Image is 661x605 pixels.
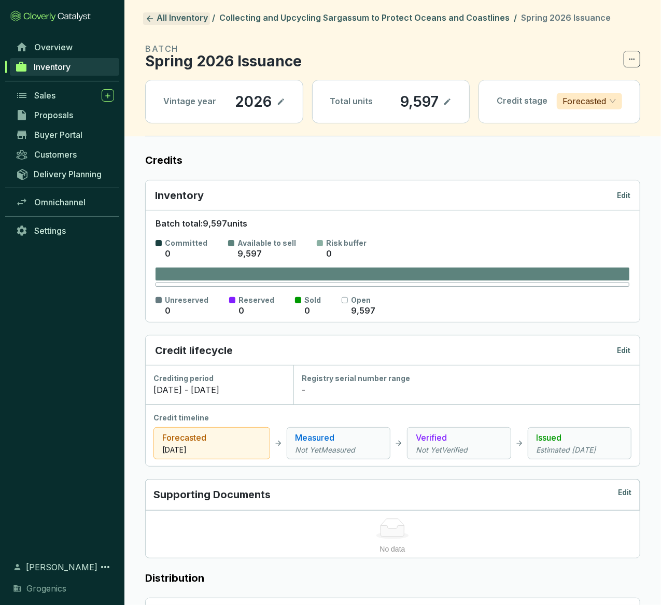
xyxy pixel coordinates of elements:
[537,431,623,444] p: Issued
[521,12,611,23] span: Spring 2026 Issuance
[237,238,296,248] p: Available to sell
[34,169,102,179] span: Delivery Planning
[162,431,261,444] p: Forecasted
[10,87,119,104] a: Sales
[10,38,119,56] a: Overview
[153,487,271,502] p: Supporting Documents
[155,188,204,203] p: Inventory
[302,384,631,396] div: -
[416,445,502,455] i: Not Yet Verified
[10,146,119,163] a: Customers
[351,295,375,305] p: Open
[145,153,640,167] label: Credits
[304,305,310,317] p: 0
[351,305,375,317] p: 9,597
[302,373,631,384] div: Registry serial number range
[162,445,261,455] p: [DATE]
[34,90,55,101] span: Sales
[326,248,332,259] span: 0
[10,126,119,144] a: Buyer Portal
[153,373,285,384] div: Crediting period
[10,165,119,182] a: Delivery Planning
[304,295,321,305] p: Sold
[10,58,119,76] a: Inventory
[617,345,630,356] p: Edit
[34,130,82,140] span: Buyer Portal
[143,12,210,25] a: All Inventory
[166,543,619,555] div: No data
[10,222,119,240] a: Settings
[165,248,171,260] p: 0
[296,431,382,444] p: Measured
[618,487,631,502] p: Edit
[145,43,302,55] p: BATCH
[153,384,285,396] div: [DATE] - [DATE]
[34,226,66,236] span: Settings
[10,106,119,124] a: Proposals
[145,571,640,585] label: Distribution
[34,62,71,72] span: Inventory
[617,190,630,201] p: Edit
[165,238,207,248] p: Committed
[153,413,631,423] div: Credit timeline
[34,197,86,207] span: Omnichannel
[238,305,244,317] p: 0
[235,93,273,110] p: 2026
[238,295,274,305] p: Reserved
[296,445,382,455] i: Not Yet Measured
[163,96,216,107] p: Vintage year
[156,218,629,230] p: Batch total: 9,597 units
[34,42,73,52] span: Overview
[145,55,302,67] p: Spring 2026 Issuance
[26,561,97,573] span: [PERSON_NAME]
[165,295,208,305] p: Unreserved
[10,193,119,211] a: Omnichannel
[217,12,512,25] a: Collecting and Upcycling Sargassum to Protect Oceans and Coastlines
[34,110,73,120] span: Proposals
[400,93,439,110] p: 9,597
[330,96,373,107] p: Total units
[562,93,606,109] p: Forecasted
[537,445,623,455] i: Estimated [DATE]
[497,95,547,107] p: Credit stage
[165,305,171,317] p: 0
[155,343,233,358] p: Credit lifecycle
[34,149,77,160] span: Customers
[26,582,66,595] span: Grogenics
[416,431,502,444] p: Verified
[237,248,262,260] p: 9,597
[326,238,367,248] p: Risk buffer
[212,12,215,25] li: /
[514,12,517,25] li: /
